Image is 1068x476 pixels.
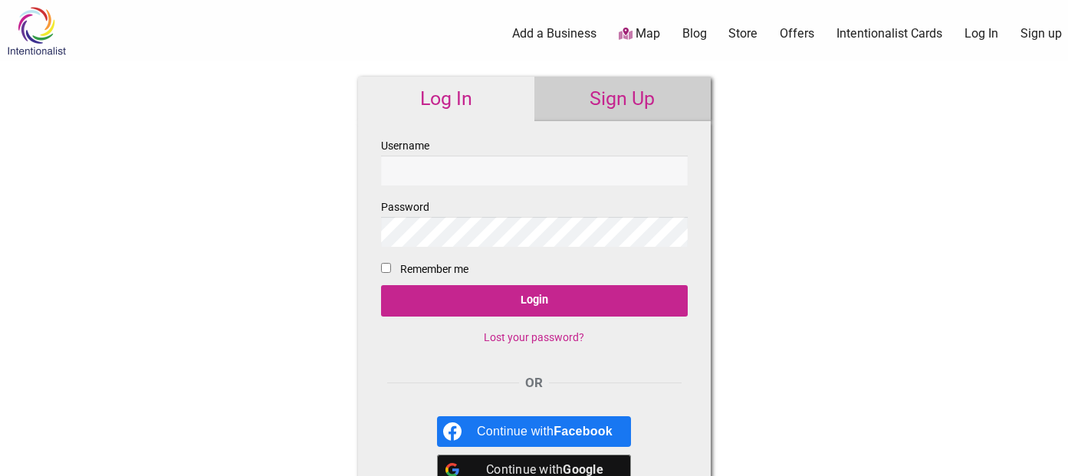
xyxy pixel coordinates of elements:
[381,217,688,247] input: Password
[477,416,613,447] div: Continue with
[437,416,631,447] a: Continue with <b>Facebook</b>
[780,25,814,42] a: Offers
[381,136,688,185] label: Username
[484,331,584,343] a: Lost your password?
[728,25,757,42] a: Store
[381,285,688,317] input: Login
[964,25,998,42] a: Log In
[381,373,688,393] div: OR
[619,25,660,43] a: Map
[534,77,711,121] a: Sign Up
[512,25,596,42] a: Add a Business
[554,425,613,438] b: Facebook
[836,25,942,42] a: Intentionalist Cards
[682,25,707,42] a: Blog
[400,260,468,279] label: Remember me
[358,77,534,121] a: Log In
[381,198,688,247] label: Password
[381,156,688,185] input: Username
[1020,25,1062,42] a: Sign up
